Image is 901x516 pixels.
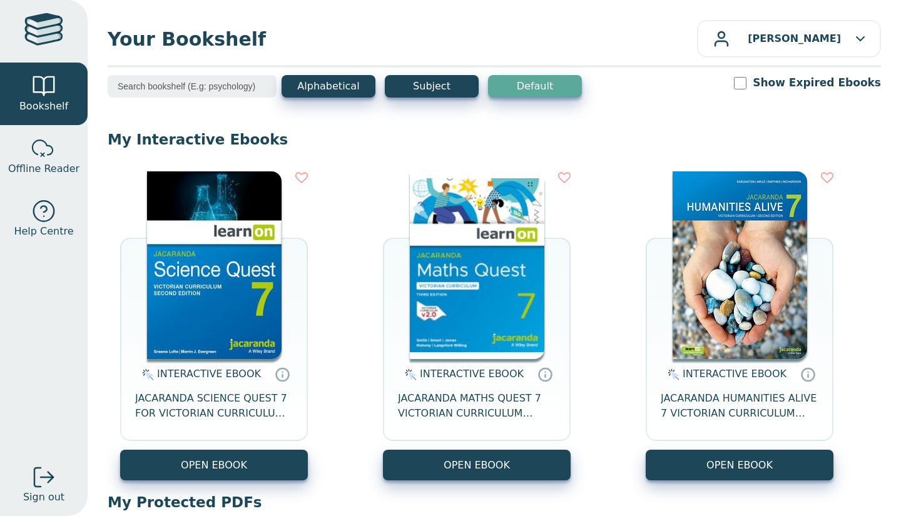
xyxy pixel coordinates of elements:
[537,367,552,382] a: Interactive eBooks are accessed online via the publisher’s portal. They contain interactive resou...
[661,391,818,421] span: JACARANDA HUMANITIES ALIVE 7 VICTORIAN CURRICULUM LEARNON EBOOK 2E
[157,368,261,380] span: INTERACTIVE EBOOK
[8,161,79,176] span: Offline Reader
[646,450,833,480] button: OPEN EBOOK
[282,75,375,98] button: Alphabetical
[23,490,64,505] span: Sign out
[401,367,417,382] img: interactive.svg
[420,368,524,380] span: INTERACTIVE EBOOK
[108,75,277,98] input: Search bookshelf (E.g: psychology)
[488,75,582,98] button: Default
[147,171,282,359] img: 329c5ec2-5188-ea11-a992-0272d098c78b.jpg
[748,33,841,44] b: [PERSON_NAME]
[120,450,308,480] button: OPEN EBOOK
[135,391,293,421] span: JACARANDA SCIENCE QUEST 7 FOR VICTORIAN CURRICULUM LEARNON 2E EBOOK
[410,171,544,359] img: b87b3e28-4171-4aeb-a345-7fa4fe4e6e25.jpg
[385,75,479,98] button: Subject
[398,391,556,421] span: JACARANDA MATHS QUEST 7 VICTORIAN CURRICULUM LEARNON EBOOK 3E
[383,450,571,480] button: OPEN EBOOK
[108,130,881,149] p: My Interactive Ebooks
[19,99,68,114] span: Bookshelf
[673,171,807,359] img: 429ddfad-7b91-e911-a97e-0272d098c78b.jpg
[683,368,786,380] span: INTERACTIVE EBOOK
[108,25,697,53] span: Your Bookshelf
[275,367,290,382] a: Interactive eBooks are accessed online via the publisher’s portal. They contain interactive resou...
[138,367,154,382] img: interactive.svg
[753,75,881,91] label: Show Expired Ebooks
[800,367,815,382] a: Interactive eBooks are accessed online via the publisher’s portal. They contain interactive resou...
[697,20,881,58] button: [PERSON_NAME]
[108,493,881,512] p: My Protected PDFs
[664,367,680,382] img: interactive.svg
[14,224,73,239] span: Help Centre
